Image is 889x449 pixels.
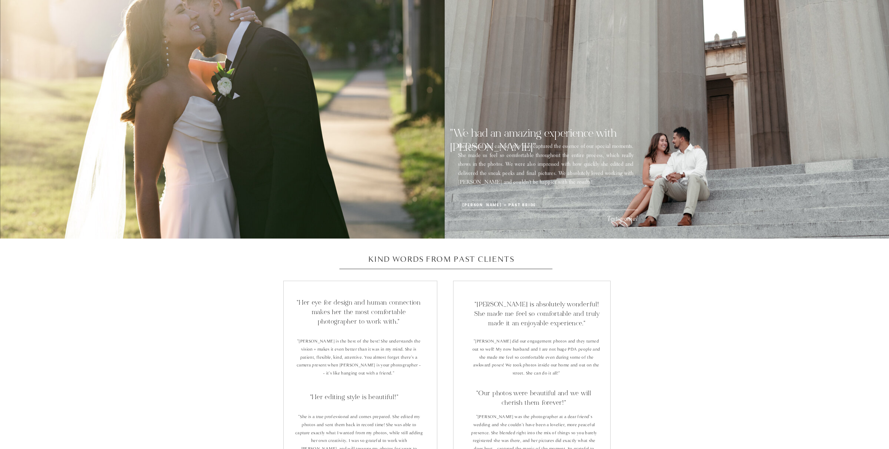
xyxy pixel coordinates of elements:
p: "Our photos were beautiful and we will cherish them forever!" [472,389,596,408]
p: "[PERSON_NAME] is absolutely wonderful! She made me feel so comfortable and truly made it an enjo... [472,300,602,331]
p: KIND WORDS FROM PAST CLIENTS [359,252,523,263]
p: "Her editing style is beautiful!" [300,393,409,404]
p: "[PERSON_NAME] is the best of the best! She understands the vision + makes it even better than it... [297,338,421,381]
p: "[PERSON_NAME] did our engagement photos and they turned out so well! My now husband and I are no... [472,338,601,381]
a: Testimonial [492,213,638,226]
h3: [PERSON_NAME] = past bride [462,202,638,208]
h2: "We had an amazing experience with [PERSON_NAME]" [450,127,650,148]
p: Her natural and candid style truly captured the essence of our special moments. She made us feel ... [458,142,634,178]
p: "Her eye for design and human connection makes her the most comfortable photographer to work with." [294,298,424,328]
